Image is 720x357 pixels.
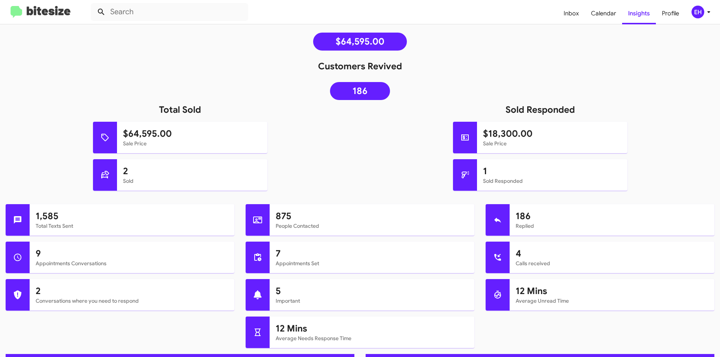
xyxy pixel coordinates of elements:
div: EH [691,6,704,18]
input: Search [91,3,248,21]
mat-card-subtitle: Sale Price [483,140,621,147]
h1: 2 [36,285,228,297]
h1: 12 Mins [516,285,708,297]
h1: 9 [36,248,228,260]
h1: 7 [276,248,468,260]
a: Inbox [558,3,585,24]
h1: 875 [276,210,468,222]
h1: 4 [516,248,708,260]
h1: $64,595.00 [123,128,261,140]
h1: 186 [516,210,708,222]
a: Insights [622,3,656,24]
h1: 1 [483,165,621,177]
mat-card-subtitle: Sale Price [123,140,261,147]
mat-card-subtitle: Sold [123,177,261,185]
h1: $18,300.00 [483,128,621,140]
mat-card-subtitle: Average Unread Time [516,297,708,305]
h1: 12 Mins [276,323,468,335]
a: Profile [656,3,685,24]
mat-card-subtitle: Sold Responded [483,177,621,185]
mat-card-subtitle: Appointments Set [276,260,468,267]
h1: 5 [276,285,468,297]
h1: 2 [123,165,261,177]
mat-card-subtitle: Average Needs Response Time [276,335,468,342]
mat-card-subtitle: People Contacted [276,222,468,230]
h1: 1,585 [36,210,228,222]
mat-card-subtitle: Appointments Conversations [36,260,228,267]
mat-card-subtitle: Replied [516,222,708,230]
mat-card-subtitle: Conversations where you need to respond [36,297,228,305]
mat-card-subtitle: Total Texts Sent [36,222,228,230]
span: $64,595.00 [336,38,384,45]
a: Calendar [585,3,622,24]
h1: Sold Responded [360,104,720,116]
mat-card-subtitle: Calls received [516,260,708,267]
mat-card-subtitle: Important [276,297,468,305]
span: 186 [352,87,367,95]
button: EH [685,6,712,18]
